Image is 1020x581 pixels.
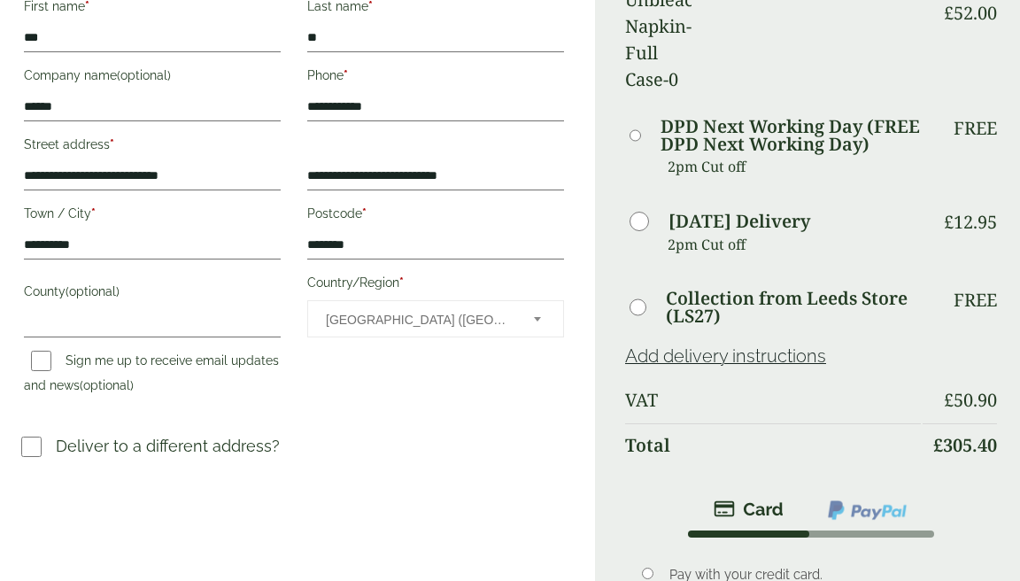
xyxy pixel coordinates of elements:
label: Sign me up to receive email updates and news [24,353,279,398]
label: Company name [24,63,281,93]
abbr: required [344,68,348,82]
th: VAT [625,379,921,422]
abbr: required [110,137,114,151]
span: United Kingdom (UK) [326,301,510,338]
bdi: 50.90 [944,388,997,412]
p: 2pm Cut off [668,231,921,258]
p: Free [954,118,997,139]
span: £ [944,1,954,25]
label: DPD Next Working Day (FREE DPD Next Working Day) [661,118,921,153]
abbr: required [91,206,96,221]
label: Street address [24,132,281,162]
bdi: 305.40 [933,433,997,457]
a: Add delivery instructions [625,345,826,367]
abbr: required [399,275,404,290]
label: Country/Region [307,270,564,300]
p: Free [954,290,997,311]
bdi: 12.95 [944,210,997,234]
label: County [24,279,281,309]
label: Town / City [24,201,281,231]
p: 2pm Cut off [668,153,921,180]
span: £ [944,388,954,412]
label: [DATE] Delivery [668,213,810,230]
bdi: 52.00 [944,1,997,25]
span: (optional) [66,284,120,298]
span: £ [933,433,943,457]
label: Phone [307,63,564,93]
span: £ [944,210,954,234]
label: Collection from Leeds Store (LS27) [666,290,921,325]
img: ppcp-gateway.png [826,499,908,522]
span: (optional) [117,68,171,82]
span: Country/Region [307,300,564,337]
img: stripe.png [714,499,784,520]
label: Postcode [307,201,564,231]
abbr: required [362,206,367,221]
input: Sign me up to receive email updates and news(optional) [31,351,51,371]
p: Deliver to a different address? [56,434,280,458]
th: Total [625,423,921,467]
span: (optional) [80,378,134,392]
